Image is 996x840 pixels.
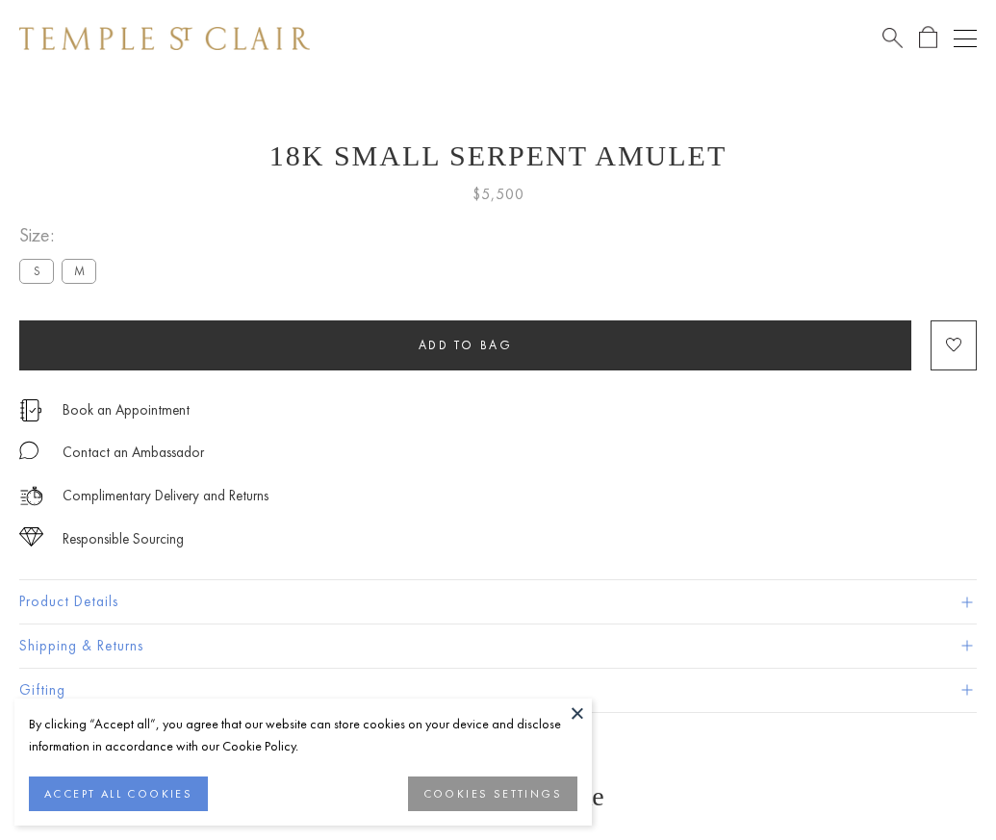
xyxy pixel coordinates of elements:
[63,399,190,420] a: Book an Appointment
[63,441,204,465] div: Contact an Ambassador
[19,669,977,712] button: Gifting
[954,27,977,50] button: Open navigation
[19,140,977,172] h1: 18K Small Serpent Amulet
[63,527,184,551] div: Responsible Sourcing
[19,259,54,283] label: S
[19,320,911,370] button: Add to bag
[19,441,38,460] img: MessageIcon-01_2.svg
[63,484,268,508] p: Complimentary Delivery and Returns
[919,26,937,50] a: Open Shopping Bag
[19,27,310,50] img: Temple St. Clair
[408,776,577,811] button: COOKIES SETTINGS
[19,527,43,547] img: icon_sourcing.svg
[29,776,208,811] button: ACCEPT ALL COOKIES
[19,484,43,508] img: icon_delivery.svg
[29,713,577,757] div: By clicking “Accept all”, you agree that our website can store cookies on your device and disclos...
[19,219,104,251] span: Size:
[62,259,96,283] label: M
[882,26,903,50] a: Search
[419,337,513,353] span: Add to bag
[472,182,524,207] span: $5,500
[19,580,977,624] button: Product Details
[19,624,977,668] button: Shipping & Returns
[19,399,42,421] img: icon_appointment.svg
